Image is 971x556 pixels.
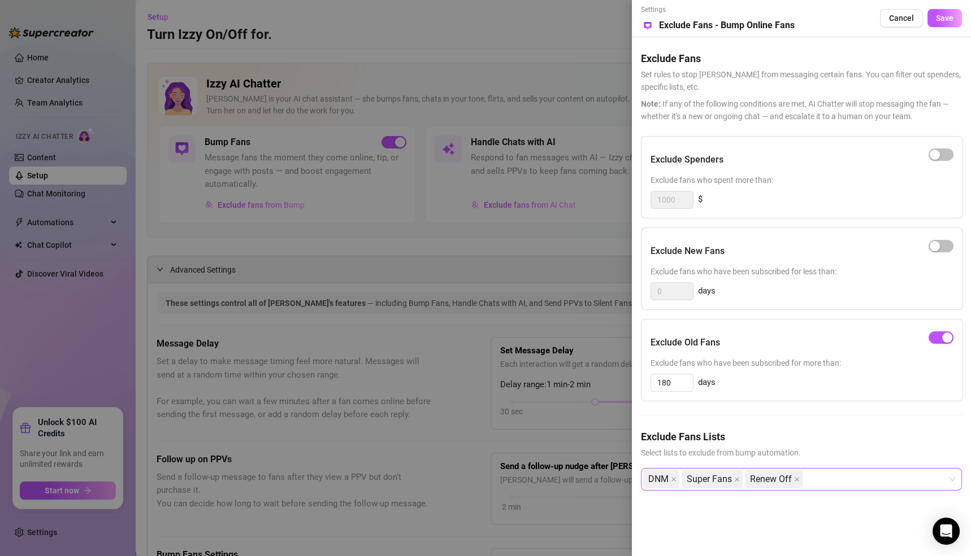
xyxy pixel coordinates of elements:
span: $ [698,193,703,207]
h5: Exclude New Fans [651,244,725,258]
h5: Exclude Fans Lists [641,429,962,444]
span: close [671,476,677,482]
span: Settings [641,5,795,15]
span: Cancel [889,14,914,23]
h5: Exclude Fans [641,51,962,66]
span: Exclude fans who have been subscribed for more than: [651,357,953,369]
span: Exclude fans who spent more than: [651,174,953,186]
span: Select lists to exclude from bump automation. [641,446,962,459]
div: Open Intercom Messenger [933,518,960,545]
span: Exclude fans who have been subscribed for less than: [651,265,953,278]
h5: Exclude Old Fans [651,336,720,349]
span: close [794,476,800,482]
h5: Exclude Spenders [651,153,723,167]
span: Super Fans [682,470,743,488]
span: days [698,284,716,298]
span: Renew Off [745,470,803,488]
span: Set rules to stop [PERSON_NAME] from messaging certain fans. You can filter out spenders, specifi... [641,68,962,93]
span: close [734,476,740,482]
span: If any of the following conditions are met, AI Chatter will stop messaging the fan — whether it's... [641,98,962,122]
button: Cancel [880,9,923,27]
span: DNM [643,470,679,488]
span: days [698,376,716,389]
button: Save [927,9,962,27]
span: Super Fans [687,471,732,488]
span: DNM [648,471,669,488]
h5: Exclude Fans - Bump Online Fans [659,19,795,32]
span: Renew Off [750,471,792,488]
span: Save [936,14,953,23]
span: Note: [641,99,661,108]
